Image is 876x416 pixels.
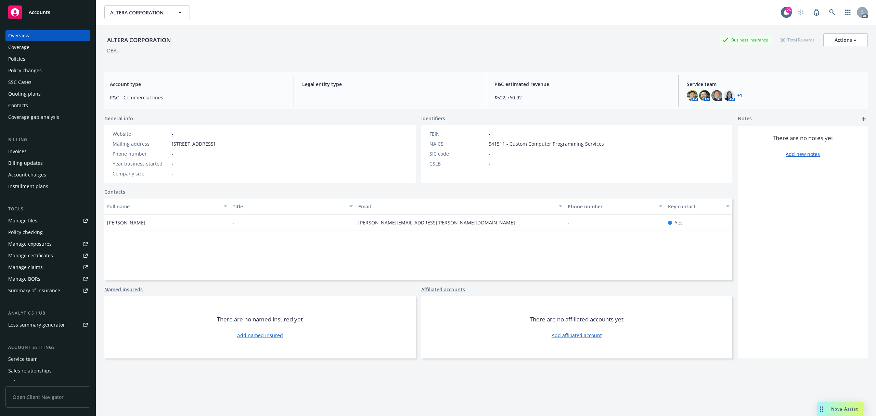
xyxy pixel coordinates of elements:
[8,181,48,192] div: Installment plans
[302,81,478,88] span: Legal entity type
[113,160,169,167] div: Year business started
[5,77,90,88] a: SSC Cases
[8,169,46,180] div: Account charges
[817,402,826,416] div: Drag to move
[786,150,820,158] a: Add new notes
[810,5,823,19] a: Report a Bug
[233,219,234,226] span: -
[8,100,28,111] div: Contacts
[110,9,169,16] span: ALTERA CORPORATION
[786,7,792,13] div: 26
[825,5,839,19] a: Search
[494,94,670,101] span: $522,760.92
[172,131,173,137] a: -
[489,130,490,137] span: -
[794,5,808,19] a: Start snowing
[217,315,303,323] span: There are no named insured yet
[5,3,90,22] a: Accounts
[172,170,173,177] span: -
[5,227,90,238] a: Policy checking
[5,169,90,180] a: Account charges
[104,36,173,45] div: ALTERA CORPORATION
[237,332,283,339] a: Add named insured
[233,203,345,210] div: Title
[8,146,27,157] div: Invoices
[5,310,90,317] div: Analytics hub
[860,115,868,123] a: add
[773,134,833,142] span: There are no notes yet
[5,238,90,249] a: Manage exposures
[302,94,478,101] span: -
[113,150,169,157] div: Phone number
[687,81,862,88] span: Service team
[5,386,90,408] span: Open Client Navigator
[8,65,42,76] div: Policy changes
[429,130,486,137] div: FEIN
[823,33,868,47] button: Actions
[429,160,486,167] div: CSLB
[5,158,90,169] a: Billing updates
[777,36,818,44] div: Total Rewards
[5,100,90,111] a: Contacts
[107,47,120,54] div: DBA: -
[724,90,735,101] img: photo
[5,206,90,212] div: Tools
[552,332,602,339] a: Add affiliated account
[8,377,48,388] div: Related accounts
[421,115,445,122] span: Identifiers
[5,273,90,284] a: Manage BORs
[5,285,90,296] a: Summary of insurance
[8,53,25,64] div: Policies
[5,215,90,226] a: Manage files
[8,285,60,296] div: Summary of insurance
[8,319,65,330] div: Loss summary generator
[110,94,285,101] span: P&C - Commercial lines
[5,344,90,351] div: Account settings
[230,198,356,215] button: Title
[5,88,90,99] a: Quoting plans
[5,262,90,273] a: Manage claims
[5,146,90,157] a: Invoices
[841,5,855,19] a: Switch app
[8,112,59,123] div: Coverage gap analysis
[687,90,698,101] img: photo
[711,90,722,101] img: photo
[8,30,29,41] div: Overview
[5,250,90,261] a: Manage certificates
[719,36,772,44] div: Business Insurance
[429,150,486,157] div: SIC code
[8,77,31,88] div: SSC Cases
[8,215,37,226] div: Manage files
[5,319,90,330] a: Loss summary generator
[172,140,215,147] span: [STREET_ADDRESS]
[8,250,53,261] div: Manage certificates
[699,90,710,101] img: photo
[104,5,190,19] button: ALTERA CORPORATION
[358,219,520,226] a: [PERSON_NAME][EMAIL_ADDRESS][PERSON_NAME][DOMAIN_NAME]
[530,315,623,323] span: There are no affiliated accounts yet
[5,53,90,64] a: Policies
[489,160,490,167] span: -
[104,188,125,195] a: Contacts
[5,354,90,365] a: Service team
[5,377,90,388] a: Related accounts
[110,81,285,88] span: Account type
[489,140,604,147] span: 541511 - Custom Computer Programming Services
[104,115,133,122] span: General info
[8,262,43,273] div: Manage claims
[568,203,655,210] div: Phone number
[668,203,722,210] div: Key contact
[568,219,575,226] a: -
[565,198,666,215] button: Phone number
[8,273,40,284] div: Manage BORs
[8,238,52,249] div: Manage exposures
[113,170,169,177] div: Company size
[5,65,90,76] a: Policy changes
[107,219,145,226] span: [PERSON_NAME]
[489,150,490,157] span: -
[5,30,90,41] a: Overview
[104,198,230,215] button: Full name
[5,112,90,123] a: Coverage gap analysis
[831,406,858,412] span: Nova Assist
